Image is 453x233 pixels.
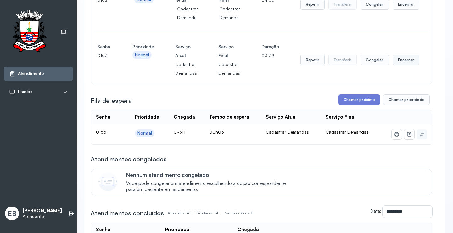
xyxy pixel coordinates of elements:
h4: Serviço Atual [175,42,197,60]
span: 09:41 [174,129,185,135]
a: Atendimento [9,71,68,77]
h4: Senha [97,42,111,51]
button: Chamar próximo [338,94,380,105]
div: Normal [137,131,152,136]
h4: Serviço Final [218,42,240,60]
p: Cadastrar Demandas [218,60,240,78]
h3: Atendimentos congelados [91,155,167,164]
div: Serviço Final [326,114,355,120]
button: Chamar prioridade [383,94,430,105]
span: Painéis [18,89,32,95]
img: Logotipo do estabelecimento [7,10,52,54]
button: Transferir [328,55,357,65]
p: [PERSON_NAME] [23,208,62,214]
p: 03:39 [261,51,279,60]
img: Imagem de CalloutCard [98,172,117,191]
h3: Atendimentos concluídos [91,209,164,218]
div: Prioridade [165,227,189,233]
div: Normal [135,52,149,58]
div: Senha [96,114,110,120]
div: Chegada [174,114,195,120]
div: Tempo de espera [209,114,249,120]
span: Atendimento [18,71,44,76]
p: Nenhum atendimento congelado [126,172,293,178]
div: Chegada [238,227,259,233]
div: Cadastrar Demandas [266,129,316,135]
h4: Duração [261,42,279,51]
span: 0165 [96,129,106,135]
span: Cadastrar Demandas [326,129,369,135]
h3: Fila de espera [91,96,132,105]
p: Atendidos: 14 [168,209,196,218]
div: Serviço Atual [266,114,297,120]
button: Repetir [300,55,325,65]
p: Não prioritários: 0 [224,209,254,218]
span: | [192,211,193,215]
p: 0163 [97,51,111,60]
button: Encerrar [393,55,419,65]
span: Você pode congelar um atendimento escolhendo a opção correspondente para um paciente em andamento. [126,181,293,193]
label: Data: [370,208,381,213]
span: | [221,211,222,215]
span: 00h03 [209,129,224,135]
p: Cadastrar Demandas [175,60,197,78]
div: Senha [96,227,110,233]
h4: Prioridade [132,42,154,51]
p: Prioritários: 14 [196,209,224,218]
button: Congelar [361,55,389,65]
p: Atendente [23,214,62,219]
div: Prioridade [135,114,159,120]
p: Cadastrar Demanda [219,4,240,22]
p: Cadastrar Demanda [177,4,198,22]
